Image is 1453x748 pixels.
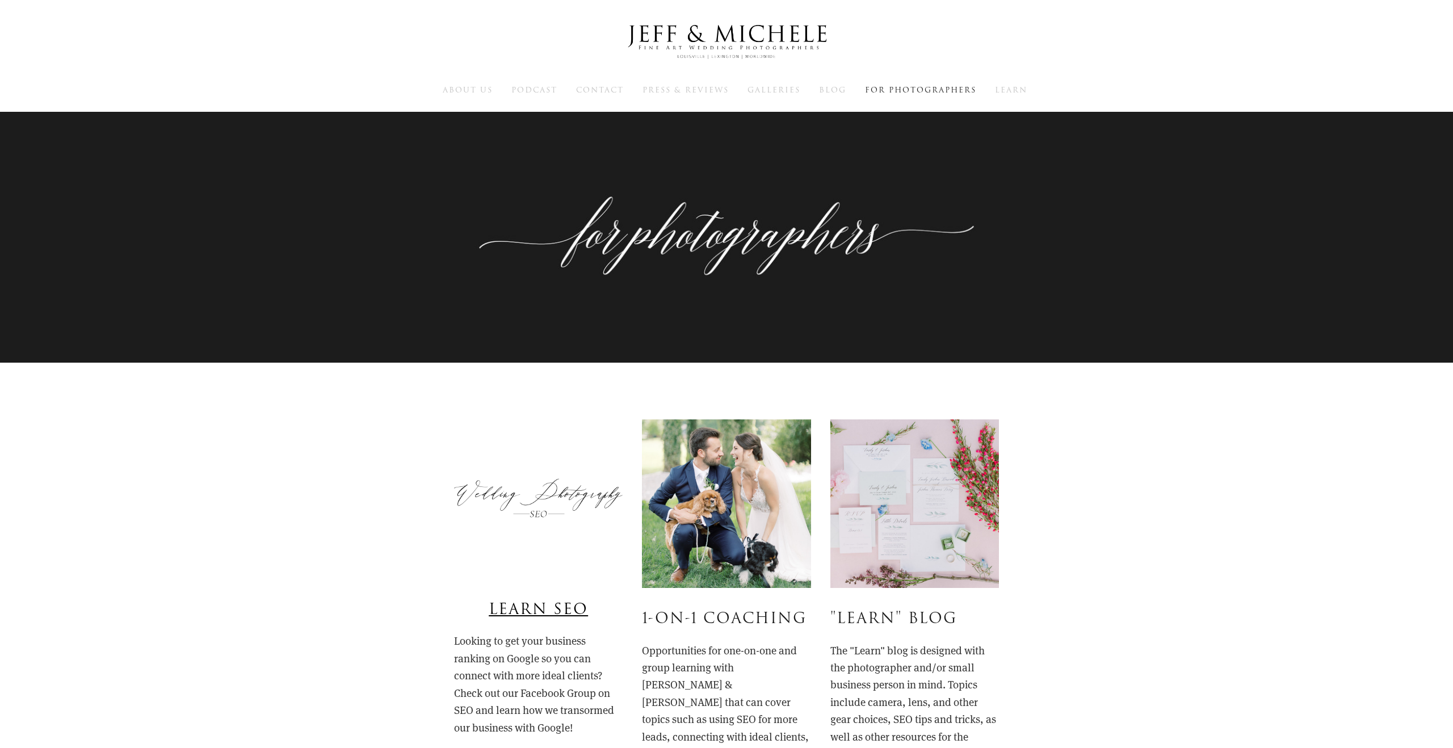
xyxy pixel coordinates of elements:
[642,85,729,95] a: Press & Reviews
[454,632,623,736] p: Looking to get your business ranking on Google so you can connect with more ideal clients? Check ...
[454,419,623,579] img: SEO for Wedding Photographer with Jeff &amp; Michele
[830,607,999,631] h3: "Learn" Blog
[819,85,846,95] a: Blog
[613,14,840,70] img: Louisville Wedding Photographers - Jeff & Michele Wedding Photographers
[576,85,624,95] a: Contact
[443,85,493,95] a: About Us
[830,419,999,588] img: Jordan & Emily Berry Wedding (Web Use Only)-33.jpg
[865,85,976,95] a: For Photographers
[489,599,588,620] a: Learn SEO
[642,607,811,631] h3: 1-On-1 Coaching
[995,85,1027,95] a: Learn
[748,85,800,95] a: Galleries
[642,419,811,588] img: Wedding Phot
[499,220,954,271] p: Education, workshops, and mentoring for other photographers
[511,85,557,95] a: Podcast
